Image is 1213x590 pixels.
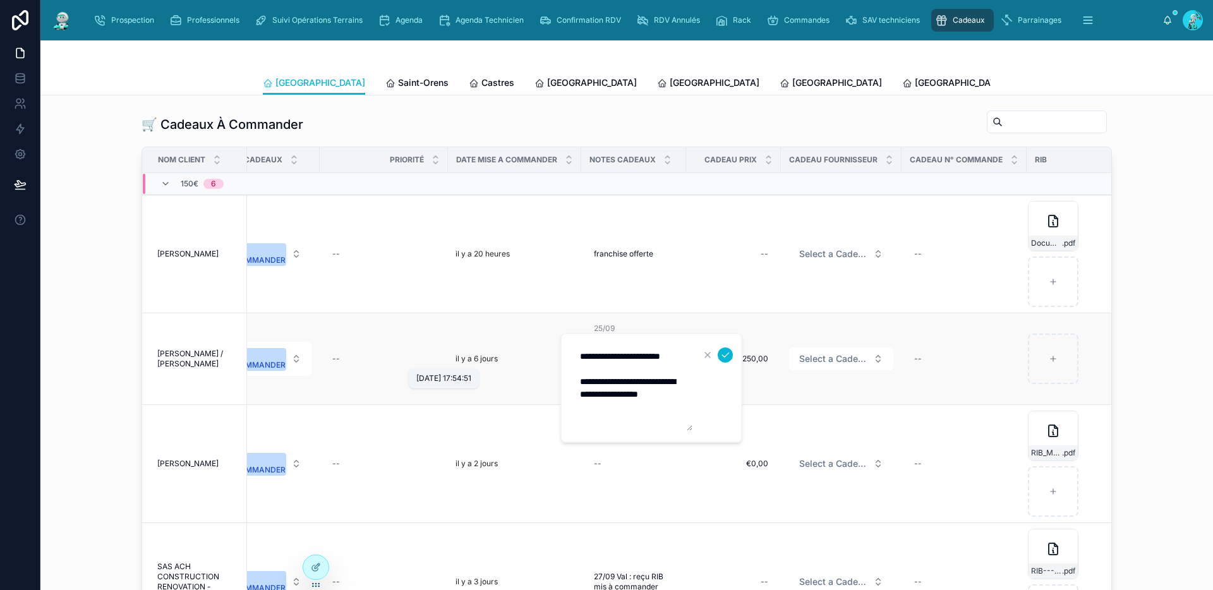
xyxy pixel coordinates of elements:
span: Parrainages [1018,15,1061,25]
a: Select Button [222,236,312,272]
span: Professionnels [187,15,239,25]
span: RIB---2025-09-27T091925.862 [1031,566,1062,576]
p: il y a 20 heures [456,249,510,259]
a: [GEOGRAPHIC_DATA] [780,71,882,97]
a: Professionnels [166,9,248,32]
span: Select a Cadeau Fournisseur [799,457,868,470]
span: Cadeau Prix [704,155,757,165]
a: Suivi Opérations Terrains [251,9,371,32]
div: -- [594,459,601,469]
p: il y a 6 jours [456,354,498,364]
span: Nom Client [158,155,205,165]
p: il y a 3 jours [456,577,498,587]
div: -- [914,249,922,259]
span: 25/09 [PERSON_NAME] : pas de RIB 23/09 zoe: 250€ de virement validé par [PERSON_NAME] [594,323,673,394]
a: Select Button [222,446,312,481]
a: [PERSON_NAME] [157,459,239,469]
span: Prospection [111,15,154,25]
div: A COMMANDER [234,348,286,371]
span: Cadeau Fournisseur [789,155,878,165]
div: 6 [211,179,216,189]
span: Rack [733,15,751,25]
a: [PERSON_NAME] / [PERSON_NAME] [157,349,239,369]
span: Select a Cadeau Fournisseur [799,352,868,365]
span: €0,00 [699,459,768,469]
button: Select Button [789,347,893,370]
a: [GEOGRAPHIC_DATA] [657,71,759,97]
span: RDV Annulés [654,15,700,25]
a: 25/09 [PERSON_NAME] : pas de RIB 23/09 zoe: 250€ de virement validé par [PERSON_NAME] [589,318,679,399]
a: [PERSON_NAME] [157,249,239,259]
span: Documents_1759161914688 [1031,238,1062,248]
span: Cadeaux [953,15,985,25]
span: [GEOGRAPHIC_DATA] [547,76,637,89]
button: Select Button [223,237,311,271]
a: Saint-Orens [385,71,449,97]
p: il y a 2 jours [456,459,498,469]
span: Commandes [784,15,830,25]
a: Select Button [222,341,312,376]
a: RDV Annulés [632,9,709,32]
a: Commandes [763,9,838,32]
span: 150€ [181,179,198,189]
div: -- [332,354,340,364]
a: Documents_1759161914688.pdf [1027,200,1106,308]
button: Select Button [789,452,893,475]
span: Agenda [395,15,423,25]
div: A COMMANDER [234,453,286,476]
span: Select a Cadeau Fournisseur [799,248,868,260]
span: [GEOGRAPHIC_DATA] [792,76,882,89]
a: Select Button [788,452,894,476]
a: -- [909,244,1019,264]
div: -- [914,354,922,364]
a: Confirmation RDV [535,9,630,32]
span: [GEOGRAPHIC_DATA] [670,76,759,89]
a: il y a 6 jours [456,354,574,364]
button: Select Button [223,447,311,481]
a: [GEOGRAPHIC_DATA] [534,71,637,97]
a: SAV techniciens [841,9,929,32]
span: [PERSON_NAME] [157,459,219,469]
span: Saint-Orens [398,76,449,89]
a: -- [694,244,773,264]
a: il y a 20 heures [456,249,574,259]
img: App logo [51,10,73,30]
span: Priorité [390,155,424,165]
a: franchise offerte [589,244,679,264]
a: Agenda Technicien [434,9,533,32]
span: SAV techniciens [862,15,920,25]
span: Confirmation RDV [557,15,621,25]
a: Parrainages [996,9,1070,32]
button: Select Button [789,243,893,265]
div: -- [914,459,922,469]
a: -- [327,454,440,474]
span: [GEOGRAPHIC_DATA] [915,76,1005,89]
a: Castres [469,71,514,97]
span: Select a Cadeau Fournisseur [799,575,868,588]
a: il y a 2 jours [456,459,574,469]
div: -- [332,249,340,259]
span: Etat Cadeaux [223,155,282,165]
div: -- [761,577,768,587]
a: -- [909,349,1019,369]
span: Notes Cadeaux [589,155,656,165]
a: €0,00 [694,454,773,474]
span: franchise offerte [594,249,653,259]
div: A COMMANDER [234,243,286,266]
span: Cadeau N° Commande [910,155,1003,165]
div: -- [761,249,768,259]
a: il y a 3 jours [456,577,574,587]
a: -- [589,454,679,474]
div: -- [332,459,340,469]
div: scrollable content [83,6,1162,34]
span: .pdf [1062,238,1075,248]
a: [GEOGRAPHIC_DATA] [902,71,1005,97]
a: Rack [711,9,760,32]
a: -- [909,454,1019,474]
a: Select Button [788,242,894,266]
span: [DATE] 17:54:51 [416,373,471,383]
a: Cadeaux [931,9,994,32]
button: Select Button [223,342,311,376]
a: RIB_M__LOPES_OLIVEIRA_DOUGLAS_5837.pdf [1027,410,1106,517]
